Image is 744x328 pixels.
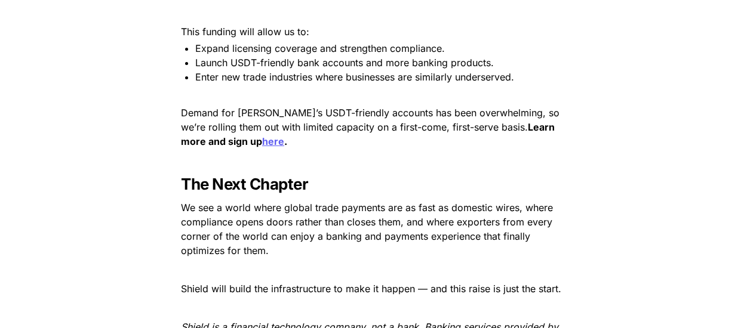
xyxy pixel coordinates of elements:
span: We see a world where global trade payments are as fast as domestic wires, where compliance opens ... [181,202,556,256]
strong: . [284,135,287,147]
span: Expand licensing coverage and strengthen compliance. [195,42,445,54]
span: Shield will build the infrastructure to make it happen — and this raise is just the start. [181,283,561,295]
span: Launch USDT-friendly bank accounts and more banking products. [195,57,494,69]
span: Demand for [PERSON_NAME]’s USDT-friendly accounts has been overwhelming, so we’re rolling them ou... [181,107,562,133]
a: here [262,135,284,147]
strong: The Next Chapter [181,175,308,193]
span: Enter new trade industries where businesses are similarly underserved. [195,71,514,83]
span: This funding will allow us to: [181,26,309,38]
